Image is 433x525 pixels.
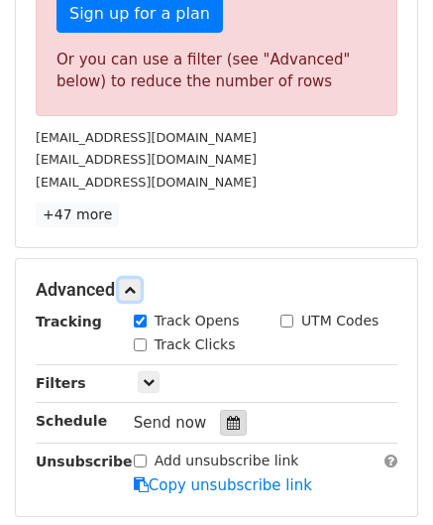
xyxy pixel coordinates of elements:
strong: Tracking [36,314,102,329]
div: Or you can use a filter (see "Advanced" below) to reduce the number of rows [56,49,377,93]
span: Send now [134,414,207,432]
small: [EMAIL_ADDRESS][DOMAIN_NAME] [36,175,257,190]
small: [EMAIL_ADDRESS][DOMAIN_NAME] [36,130,257,145]
label: Add unsubscribe link [155,451,299,471]
strong: Unsubscribe [36,454,133,469]
label: Track Opens [155,311,240,331]
a: +47 more [36,202,119,227]
label: UTM Codes [301,311,379,331]
strong: Filters [36,375,86,391]
a: Copy unsubscribe link [134,476,312,494]
small: [EMAIL_ADDRESS][DOMAIN_NAME] [36,152,257,167]
strong: Schedule [36,413,107,429]
label: Track Clicks [155,334,236,355]
h5: Advanced [36,279,397,301]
